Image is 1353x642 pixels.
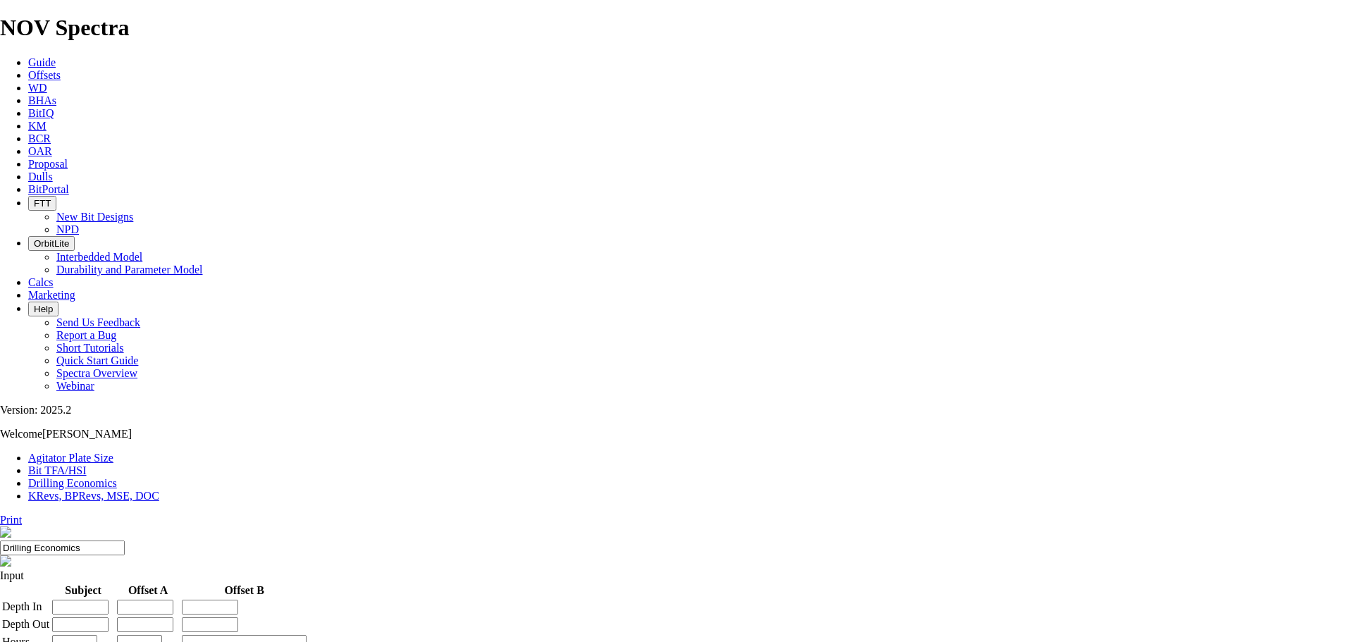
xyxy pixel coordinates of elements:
a: Report a Bug [56,329,116,341]
a: Agitator Plate Size [28,452,113,464]
a: BCR [28,132,51,144]
th: Offset B [181,584,307,598]
button: FTT [28,196,56,211]
td: Depth Out [1,617,50,633]
a: Webinar [56,380,94,392]
a: KM [28,120,47,132]
a: BHAs [28,94,56,106]
a: NPD [56,223,79,235]
a: WD [28,82,47,94]
a: Durability and Parameter Model [56,264,203,276]
a: Quick Start Guide [56,354,138,366]
a: KRevs, BPRevs, MSE, DOC [28,490,159,502]
span: [PERSON_NAME] [42,428,132,440]
a: Proposal [28,158,68,170]
a: BitIQ [28,107,54,119]
span: OrbitLite [34,238,69,249]
span: Help [34,304,53,314]
a: Bit TFA/HSI [28,464,87,476]
th: Subject [51,584,115,598]
a: Calcs [28,276,54,288]
span: FTT [34,198,51,209]
td: Depth In [1,599,50,615]
a: Marketing [28,289,75,301]
button: Help [28,302,58,316]
a: Short Tutorials [56,342,124,354]
a: Send Us Feedback [56,316,140,328]
a: Dulls [28,171,53,183]
a: Guide [28,56,56,68]
button: OrbitLite [28,236,75,251]
a: BitPortal [28,183,69,195]
a: Drilling Economics [28,477,117,489]
a: New Bit Designs [56,211,133,223]
a: Spectra Overview [56,367,137,379]
a: Interbedded Model [56,251,142,263]
th: Offset A [116,584,180,598]
a: Offsets [28,69,61,81]
a: OAR [28,145,52,157]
